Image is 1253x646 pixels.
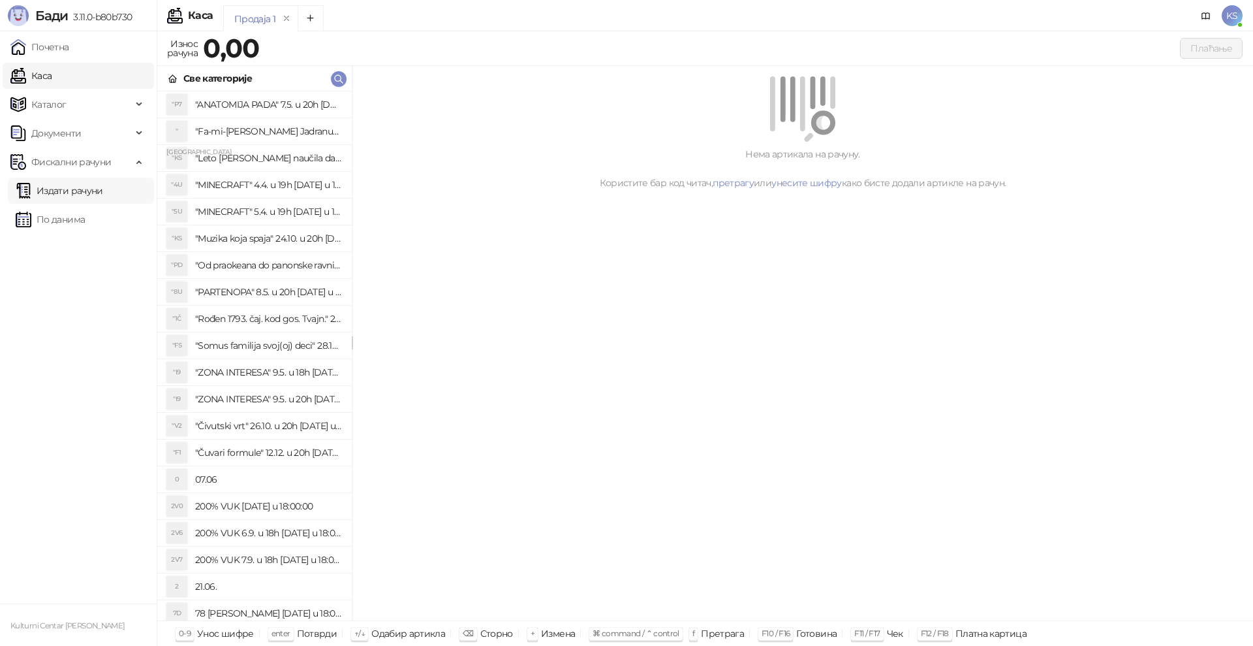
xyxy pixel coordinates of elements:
a: По данима [16,206,85,233]
div: "I9 [166,362,187,383]
div: "KS [166,228,187,249]
span: 3.11.0-b80b730 [68,11,132,23]
h4: "Čuvari formule" 12.12. u 20h [DATE] u 20:00:00 [195,442,341,463]
span: f [692,628,694,638]
div: "PD [166,255,187,276]
h4: "Rođen 1793. čaj. kod gos. Tvajn." 25.10. u 20h [DATE] u 20:00:00 [195,308,341,329]
h4: "ANATOMIJA PADA" 7.5. u 20h [DATE] u 20:00:00 [195,94,341,115]
div: Све категорије [183,71,252,86]
div: "I9 [166,389,187,410]
div: "V2 [166,415,187,436]
span: KS [1222,5,1243,26]
span: Документи [31,120,81,146]
h4: 200% VUK 7.9. u 18h [DATE] u 18:00:00 [195,549,341,570]
div: 2V0 [166,496,187,517]
a: Документација [1196,5,1216,26]
div: Претрага [701,625,744,642]
strong: 0,00 [203,32,259,64]
div: Платна картица [955,625,1027,642]
span: Бади [35,8,68,24]
div: "5U [166,201,187,222]
h4: 78 [PERSON_NAME] [DATE] u 18:00:00 [195,603,341,624]
div: Одабир артикла [371,625,445,642]
h4: 07.06 [195,469,341,490]
span: Каталог [31,91,67,118]
h4: "PARTENOPA" 8.5. u 20h [DATE] u 20:00:00 [195,282,341,302]
h4: 200% VUK 6.9. u 18h [DATE] u 18:00:00 [195,523,341,543]
div: grid [157,91,352,621]
a: Каса [10,63,52,89]
button: Плаћање [1180,38,1243,59]
span: 0-9 [179,628,191,638]
div: Износ рачуна [164,35,200,61]
h4: "MINECRAFT" 5.4. u 19h [DATE] u 19:00:00 [195,201,341,222]
a: претрагу [713,177,754,189]
div: 2 [166,576,187,597]
button: Add tab [298,5,324,31]
a: Издати рачуни [16,178,103,204]
div: Каса [188,10,213,21]
div: "1Č [166,308,187,329]
span: Фискални рачуни [31,149,111,175]
span: F12 / F18 [921,628,949,638]
div: "8U [166,282,187,302]
div: "KS [166,148,187,169]
div: 2V7 [166,549,187,570]
h4: "ZONA INTERESA" 9.5. u 20h [DATE] u 20:00:00 [195,389,341,410]
h4: "Leto [PERSON_NAME] naučila da letim" 12.12. u 18h [DATE] u 18:00:00 [195,148,341,169]
small: Kulturni Centar [PERSON_NAME] [10,621,125,630]
img: Logo [8,5,29,26]
h4: "Od praokeana do panonske ravnice" 16.2. [DATE] u 17:00:00 [195,255,341,276]
div: "F1 [166,442,187,463]
span: ↑/↓ [354,628,365,638]
span: F10 / F16 [762,628,790,638]
div: Измена [541,625,575,642]
a: Почетна [10,34,69,60]
div: "4U [166,174,187,195]
div: Продаја 1 [234,12,275,26]
div: "P7 [166,94,187,115]
div: 2V6 [166,523,187,543]
h4: "MINECRAFT" 4.4. u 19h [DATE] u 19:00:00 [195,174,341,195]
span: F11 / F17 [854,628,880,638]
span: ⌫ [463,628,473,638]
div: Чек [887,625,903,642]
h4: "Muzika koja spaja" 24.10. u 20h [DATE] u 20:00:00 [195,228,341,249]
div: Сторно [480,625,513,642]
div: Потврди [297,625,337,642]
h4: 21.06. [195,576,341,597]
div: "FS [166,335,187,356]
button: remove [278,13,295,24]
span: + [531,628,534,638]
h4: "Fa-mi-[PERSON_NAME] Jadranu" 27.10. u 20h [DATE] u 20:00:00 [195,121,341,142]
span: enter [271,628,290,638]
a: унесите шифру [771,177,842,189]
div: "[GEOGRAPHIC_DATA] [166,121,187,142]
div: Унос шифре [197,625,254,642]
div: Нема артикала на рачуну. Користите бар код читач, или како бисте додали артикле на рачун. [368,147,1237,190]
div: Готовина [796,625,837,642]
div: 0 [166,469,187,490]
div: 7D [166,603,187,624]
h4: "Somus familija svoj(oj) deci" 28.10. u 20h [DATE] u 20:00:00 [195,335,341,356]
h4: 200% VUK [DATE] u 18:00:00 [195,496,341,517]
span: ⌘ command / ⌃ control [593,628,679,638]
h4: "ZONA INTERESA" 9.5. u 18h [DATE] u 18:00:00 [195,362,341,383]
h4: "Čivutski vrt" 26.10. u 20h [DATE] u 20:00:00 [195,415,341,436]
